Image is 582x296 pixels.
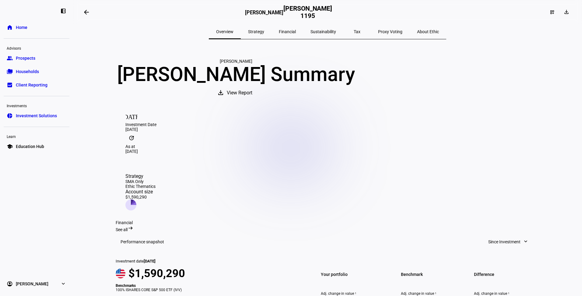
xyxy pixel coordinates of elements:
mat-icon: update [125,132,138,144]
span: About Ethic [417,30,439,34]
span: Households [16,69,39,75]
eth-mat-symbol: home [7,24,13,30]
a: folder_copyHouseholds [4,65,69,78]
div: 100% ISHARES CORE S&P 500 ETF (IVV) [116,288,304,292]
sup: 1 [434,291,436,296]
div: [PERSON_NAME] Summary [116,64,356,86]
span: Your portfolio [321,270,386,279]
span: Difference [474,270,539,279]
eth-mat-symbol: account_circle [7,281,13,287]
mat-icon: arrow_backwards [83,9,90,16]
div: Benchmarks [116,284,304,288]
div: As at [125,144,530,149]
span: Adj. change in value [401,291,466,296]
span: Education Hub [16,143,44,150]
span: Overview [216,30,233,34]
span: Benchmark [401,270,466,279]
span: Since Investment [488,236,521,248]
div: Investments [4,101,69,110]
span: Adj. change in value [474,291,539,296]
span: Tax [354,30,360,34]
div: [DATE] [125,127,530,132]
div: Advisors [4,44,69,52]
span: Investment Solutions [16,113,57,119]
span: Strategy [248,30,264,34]
span: See all [116,227,128,232]
span: Adj. change in value [321,291,386,296]
div: Account size [125,189,156,195]
sup: 1 [507,291,510,296]
h2: [PERSON_NAME] 1195 [283,5,332,19]
a: pie_chartInvestment Solutions [4,110,69,122]
span: Sustainability [310,30,336,34]
a: groupProspects [4,52,69,64]
div: Financial [116,220,539,225]
span: Client Reporting [16,82,47,88]
div: $1,590,290 [125,195,156,199]
eth-mat-symbol: bid_landscape [7,82,13,88]
h3: [PERSON_NAME] [245,10,283,19]
div: Investment date [116,259,304,263]
eth-mat-symbol: left_panel_close [60,8,66,14]
span: View Report [227,86,252,100]
span: $1,590,290 [128,267,185,280]
span: Financial [279,30,296,34]
h3: Performance snapshot [121,239,164,244]
mat-icon: download [217,89,224,96]
mat-icon: download [563,9,570,15]
div: SMA Only [125,179,156,184]
div: [PERSON_NAME] [116,59,356,64]
div: [DATE] [125,149,530,154]
div: Strategy [125,173,156,179]
mat-icon: dashboard_customize [550,10,555,15]
eth-mat-symbol: pie_chart [7,113,13,119]
button: View Report [211,86,261,100]
sup: 1 [354,291,356,296]
span: Prospects [16,55,35,61]
eth-mat-symbol: school [7,143,13,150]
eth-mat-symbol: group [7,55,13,61]
button: Since Investment [482,236,535,248]
div: Ethic Thematics [125,184,156,189]
span: Home [16,24,27,30]
mat-icon: [DATE] [125,110,138,122]
span: [DATE] [144,259,156,263]
eth-mat-symbol: folder_copy [7,69,13,75]
a: bid_landscapeClient Reporting [4,79,69,91]
span: [PERSON_NAME] [16,281,48,287]
span: Proxy Voting [378,30,402,34]
mat-icon: arrow_right_alt [128,225,134,231]
div: Learn [4,132,69,140]
eth-mat-symbol: expand_more [60,281,66,287]
mat-icon: expand_more [523,238,529,245]
div: Investment Date [125,122,530,127]
a: homeHome [4,21,69,33]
